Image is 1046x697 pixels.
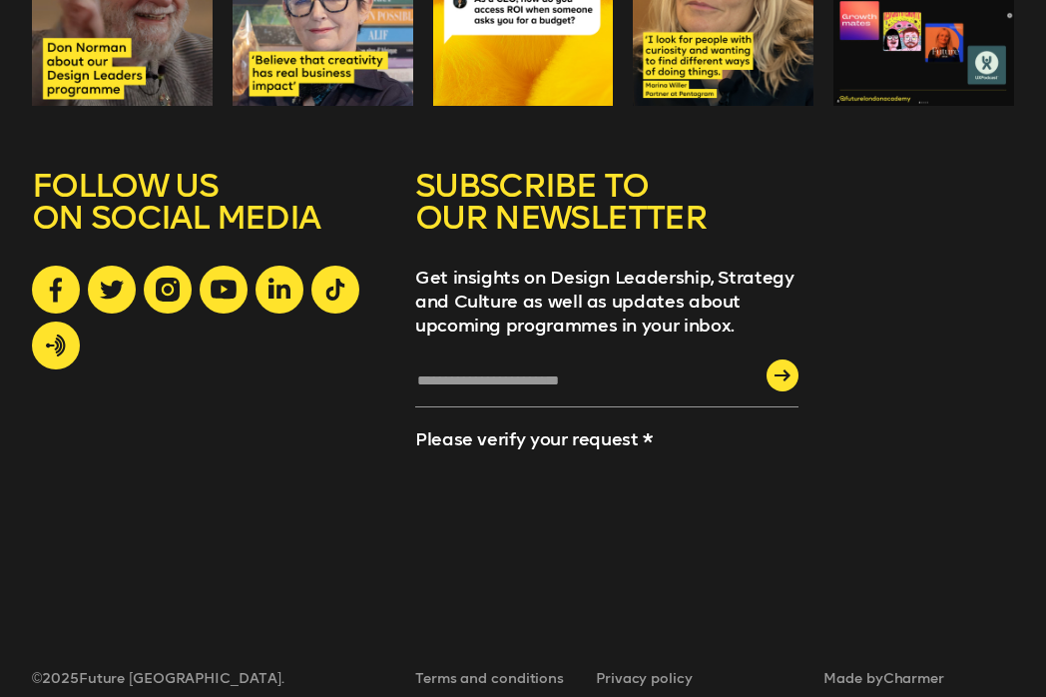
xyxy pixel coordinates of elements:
[32,170,383,266] h5: FOLLOW US ON SOCIAL MEDIA
[415,170,798,266] h5: SUBSCRIBE TO OUR NEWSLETTER
[596,670,693,687] a: Privacy policy
[823,670,944,687] span: Made by
[883,670,944,687] a: Charmer
[415,461,579,605] iframe: reCAPTCHA
[415,428,653,450] label: Please verify your request *
[415,670,564,687] a: Terms and conditions
[415,266,798,338] p: Get insights on Design Leadership, Strategy and Culture as well as updates about upcoming program...
[32,670,316,687] span: © 2025 Future [GEOGRAPHIC_DATA].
